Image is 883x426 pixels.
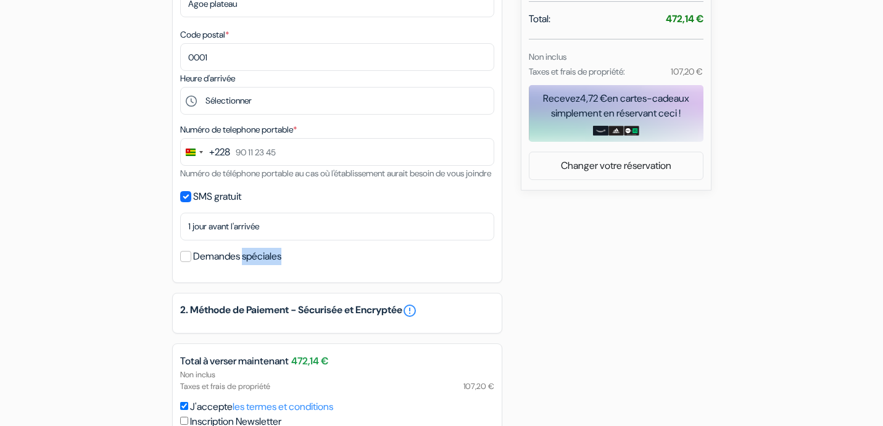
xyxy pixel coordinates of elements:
label: Code postal [180,28,229,41]
img: uber-uber-eats-card.png [624,126,639,136]
label: Numéro de telephone portable [180,123,297,136]
strong: 472,14 € [666,12,703,25]
button: Change country, selected Togo (+228) [181,139,230,165]
span: 472,14 € [291,354,328,369]
small: Taxes et frais de propriété: [529,66,625,77]
div: Recevez en cartes-cadeaux simplement en réservant ceci ! [529,91,703,121]
label: Demandes spéciales [193,248,281,265]
span: Total à verser maintenant [180,354,289,369]
small: Numéro de téléphone portable au cas où l'établissement aurait besoin de vous joindre [180,168,491,179]
label: Heure d'arrivée [180,72,235,85]
div: +228 [209,145,230,160]
img: amazon-card-no-text.png [593,126,608,136]
a: les termes et conditions [233,400,333,413]
div: Non inclus Taxes et frais de propriété [173,369,502,392]
label: J'accepte [190,399,333,414]
span: 107,20 € [463,380,494,392]
a: error_outline [402,303,417,318]
small: Non inclus [529,51,566,62]
input: 90 11 23 45 [180,138,494,166]
a: Changer votre réservation [529,154,703,178]
span: 4,72 € [580,92,607,105]
small: 107,20 € [671,66,703,77]
img: adidas-card.png [608,126,624,136]
label: SMS gratuit [193,188,241,205]
h5: 2. Méthode de Paiement - Sécurisée et Encryptée [180,303,494,318]
span: Total: [529,12,550,27]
